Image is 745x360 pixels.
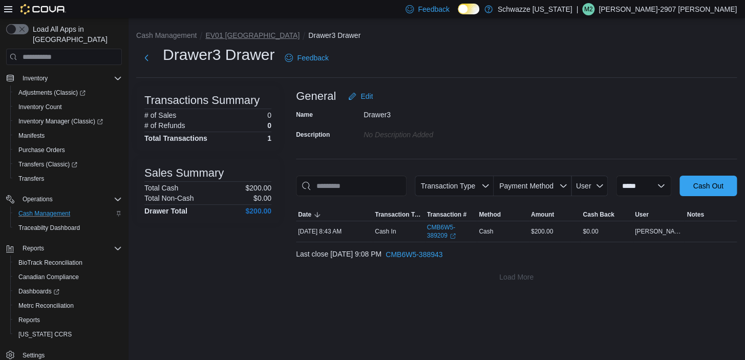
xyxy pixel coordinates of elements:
h1: Drawer3 Drawer [163,45,274,65]
p: Schwazze [US_STATE] [498,3,572,15]
p: 0 [267,111,271,119]
button: Amount [529,208,581,221]
span: Transfers (Classic) [14,158,122,171]
div: Matthew-2907 Padilla [582,3,594,15]
a: Transfers (Classic) [14,158,81,171]
h4: $200.00 [245,207,271,215]
button: Operations [2,192,126,206]
span: Cash Out [693,181,723,191]
a: Purchase Orders [14,144,69,156]
span: Inventory Count [14,101,122,113]
h4: Total Transactions [144,134,207,142]
span: $200.00 [531,227,553,236]
span: Cash [479,227,493,236]
a: Canadian Compliance [14,271,83,283]
span: Washington CCRS [14,328,122,341]
span: Operations [23,195,53,203]
p: $0.00 [253,194,271,202]
button: Reports [2,241,126,256]
span: Inventory [18,72,122,84]
a: Transfers (Classic) [10,157,126,172]
a: Reports [14,314,44,326]
button: BioTrack Reconciliation [10,256,126,270]
button: Transaction Type [415,176,494,196]
a: Manifests [14,130,49,142]
button: User [571,176,608,196]
button: Method [477,208,529,221]
span: Manifests [18,132,45,140]
label: Name [296,111,313,119]
input: Dark Mode [458,4,479,14]
span: Inventory Manager (Classic) [18,117,103,125]
a: Inventory Count [14,101,66,113]
h3: General [296,90,336,102]
a: Dashboards [10,284,126,299]
a: Traceabilty Dashboard [14,222,84,234]
button: Reports [10,313,126,327]
p: | [576,3,578,15]
nav: An example of EuiBreadcrumbs [136,30,737,43]
span: Transaction # [427,210,466,219]
button: [US_STATE] CCRS [10,327,126,342]
a: Dashboards [14,285,63,298]
span: Transfers [14,173,122,185]
button: Inventory [2,71,126,86]
span: Transaction Type [420,182,475,190]
button: Next [136,48,157,68]
button: Date [296,208,373,221]
button: Transaction Type [373,208,425,221]
h6: Total Non-Cash [144,194,194,202]
span: Cash Management [18,209,70,218]
h3: Transactions Summary [144,94,260,107]
h4: Drawer Total [144,207,187,215]
button: Cash Management [136,31,197,39]
span: Canadian Compliance [18,273,79,281]
img: Cova [20,4,66,14]
h6: # of Refunds [144,121,185,130]
span: Traceabilty Dashboard [14,222,122,234]
span: Feedback [418,4,449,14]
button: Payment Method [494,176,571,196]
label: Description [296,131,330,139]
span: User [635,210,649,219]
a: CMB6W5-389209External link [427,223,475,240]
span: Inventory [23,74,48,82]
span: Traceabilty Dashboard [18,224,80,232]
button: Manifests [10,129,126,143]
button: Purchase Orders [10,143,126,157]
a: Cash Management [14,207,74,220]
h6: Total Cash [144,184,178,192]
h6: # of Sales [144,111,176,119]
span: Method [479,210,501,219]
span: CMB6W5-388943 [386,249,442,260]
button: Drawer3 Drawer [308,31,360,39]
button: Edit [344,86,377,107]
p: [PERSON_NAME]-2907 [PERSON_NAME] [599,3,737,15]
span: Date [298,210,311,219]
span: Notes [687,210,704,219]
a: Metrc Reconciliation [14,300,78,312]
button: EV01 [GEOGRAPHIC_DATA] [205,31,300,39]
span: Purchase Orders [18,146,65,154]
button: CMB6W5-388943 [381,244,446,265]
div: No Description added [364,126,501,139]
a: Inventory Manager (Classic) [14,115,107,128]
button: Inventory Count [10,100,126,114]
p: 0 [267,121,271,130]
span: Reports [23,244,44,252]
button: Load More [296,267,737,287]
input: This is a search bar. As you type, the results lower in the page will automatically filter. [296,176,407,196]
div: [DATE] 8:43 AM [296,225,373,238]
span: Dashboards [18,287,59,295]
div: Last close [DATE] 9:08 PM [296,244,737,265]
button: Transfers [10,172,126,186]
span: Transaction Type [375,210,423,219]
span: Purchase Orders [14,144,122,156]
a: Adjustments (Classic) [10,86,126,100]
span: Payment Method [499,182,554,190]
span: Dashboards [14,285,122,298]
span: M2 [584,3,593,15]
a: [US_STATE] CCRS [14,328,76,341]
span: Inventory Count [18,103,62,111]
